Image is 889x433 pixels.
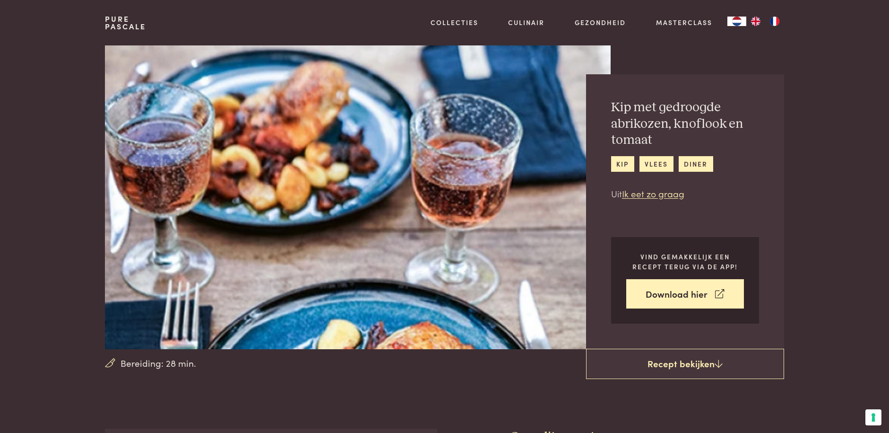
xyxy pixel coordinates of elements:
a: NL [727,17,746,26]
h2: Kip met gedroogde abrikozen, knoflook en tomaat [611,99,759,149]
a: EN [746,17,765,26]
a: Ik eet zo graag [622,187,684,200]
a: kip [611,156,634,172]
a: Gezondheid [575,18,626,27]
aside: Language selected: Nederlands [727,17,784,26]
a: PurePascale [105,15,146,30]
a: Masterclass [656,18,712,27]
a: Culinair [508,18,544,27]
img: Kip met gedroogde abrikozen, knoflook en tomaat [105,45,610,349]
a: vlees [639,156,673,172]
a: Collecties [431,18,478,27]
a: Recept bekijken [586,349,784,379]
p: Vind gemakkelijk een recept terug via de app! [626,252,744,271]
a: FR [765,17,784,26]
span: Bereiding: 28 min. [121,356,196,370]
div: Language [727,17,746,26]
ul: Language list [746,17,784,26]
a: Download hier [626,279,744,309]
button: Uw voorkeuren voor toestemming voor trackingtechnologieën [865,409,881,425]
p: Uit [611,187,759,201]
a: diner [679,156,713,172]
